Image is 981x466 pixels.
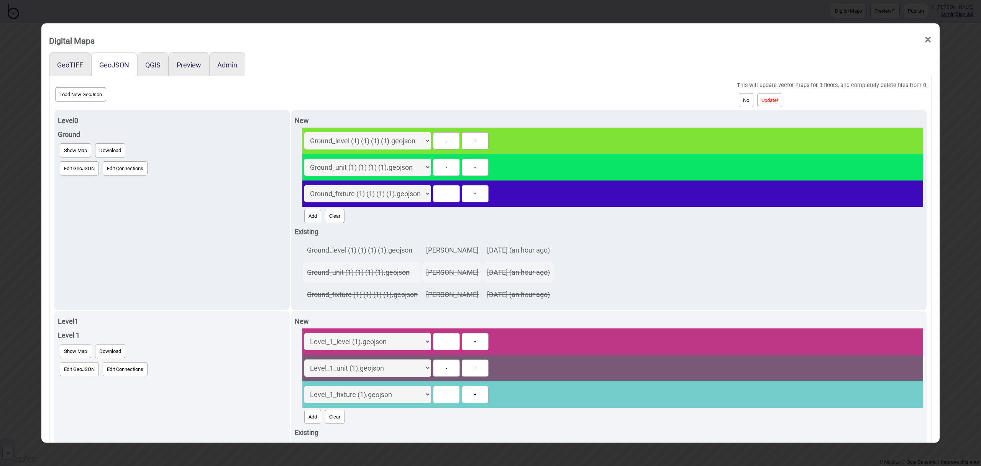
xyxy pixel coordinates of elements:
[483,284,554,305] td: [DATE] (an hour ago)
[101,159,149,177] a: Edit Connections
[433,359,460,377] button: -
[325,410,344,424] button: Clear
[177,61,201,69] button: Preview
[433,185,460,202] button: -
[737,80,928,91] div: This will update vector maps for 3 floors, and completely delete files from 0.
[60,362,99,376] button: Edit GeoJSON
[295,228,318,236] strong: Existing
[483,262,554,283] td: [DATE] (an hour ago)
[60,344,91,358] button: Show Map
[95,143,125,158] button: Download
[99,61,129,69] button: GeoJSON
[60,143,91,158] button: Show Map
[58,328,286,342] div: Level 1
[422,284,482,305] td: [PERSON_NAME]
[295,428,318,436] strong: Existing
[55,87,106,102] button: Load New GeoJson
[483,240,554,261] td: [DATE] (an hour ago)
[924,27,932,53] span: ×
[57,61,83,69] button: GeoTIFF
[303,284,422,305] td: Ground_fixture (1) (1) (1) (1).geojson
[101,360,149,378] a: Edit Connections
[433,132,460,149] button: -
[64,148,87,153] span: Show Map
[422,262,482,283] td: [PERSON_NAME]
[49,33,95,49] div: Digital Maps
[325,209,344,223] button: Clear
[103,362,148,376] button: Edit Connections
[304,410,321,424] button: Add
[462,386,489,403] button: +
[422,240,482,261] td: [PERSON_NAME]
[64,348,87,354] span: Show Map
[739,93,753,107] button: No
[433,386,460,403] button: -
[303,440,393,462] td: Level_1_level (1).geojson
[433,159,460,176] button: -
[304,209,321,223] button: Add
[394,440,454,462] td: [PERSON_NAME]
[757,93,782,107] button: Update!
[58,114,286,128] div: Level 0
[462,185,489,202] button: +
[103,161,148,176] button: Edit Connections
[454,440,525,462] td: [DATE] (an hour ago)
[60,161,99,176] button: Edit GeoJSON
[217,61,237,69] button: Admin
[462,159,489,176] button: +
[145,61,161,69] button: QGIS
[58,128,286,141] div: Ground
[295,116,309,125] strong: New
[462,359,489,377] button: +
[95,344,125,358] button: Download
[303,240,422,261] td: Ground_level (1) (1) (1) (1).geojson
[295,317,309,325] strong: New
[303,262,422,283] td: Ground_unit (1) (1) (1) (1).geojson
[58,315,286,328] div: Level 1
[462,333,489,350] button: +
[433,333,460,350] button: -
[462,132,489,149] button: +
